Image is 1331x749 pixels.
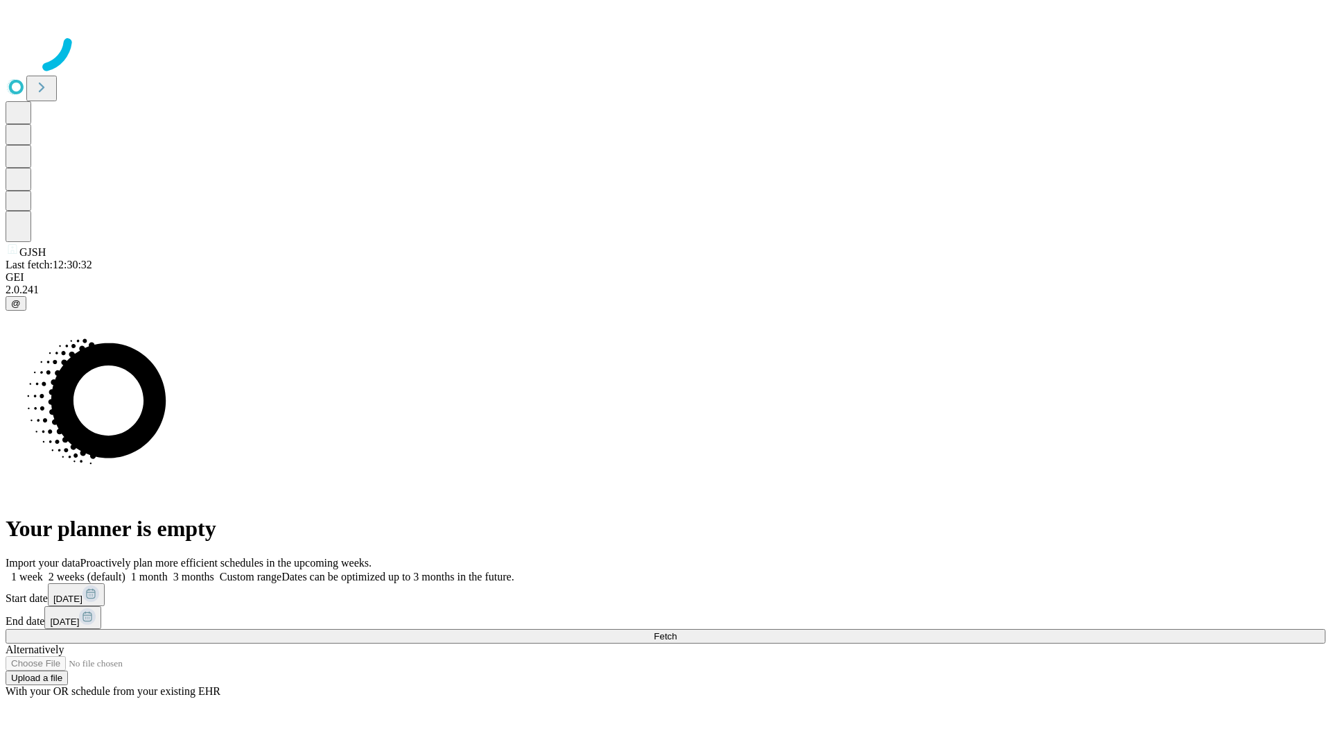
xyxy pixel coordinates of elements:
[173,571,214,583] span: 3 months
[6,685,220,697] span: With your OR schedule from your existing EHR
[6,606,1325,629] div: End date
[6,671,68,685] button: Upload a file
[220,571,281,583] span: Custom range
[11,298,21,309] span: @
[6,583,1325,606] div: Start date
[281,571,514,583] span: Dates can be optimized up to 3 months in the future.
[6,557,80,569] span: Import your data
[6,284,1325,296] div: 2.0.241
[654,631,677,642] span: Fetch
[6,629,1325,644] button: Fetch
[6,296,26,311] button: @
[49,571,125,583] span: 2 weeks (default)
[19,246,46,258] span: GJSH
[6,259,92,270] span: Last fetch: 12:30:32
[80,557,372,569] span: Proactively plan more efficient schedules in the upcoming weeks.
[44,606,101,629] button: [DATE]
[11,571,43,583] span: 1 week
[6,516,1325,542] h1: Your planner is empty
[48,583,105,606] button: [DATE]
[131,571,168,583] span: 1 month
[6,271,1325,284] div: GEI
[53,594,82,604] span: [DATE]
[50,617,79,627] span: [DATE]
[6,644,64,655] span: Alternatively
